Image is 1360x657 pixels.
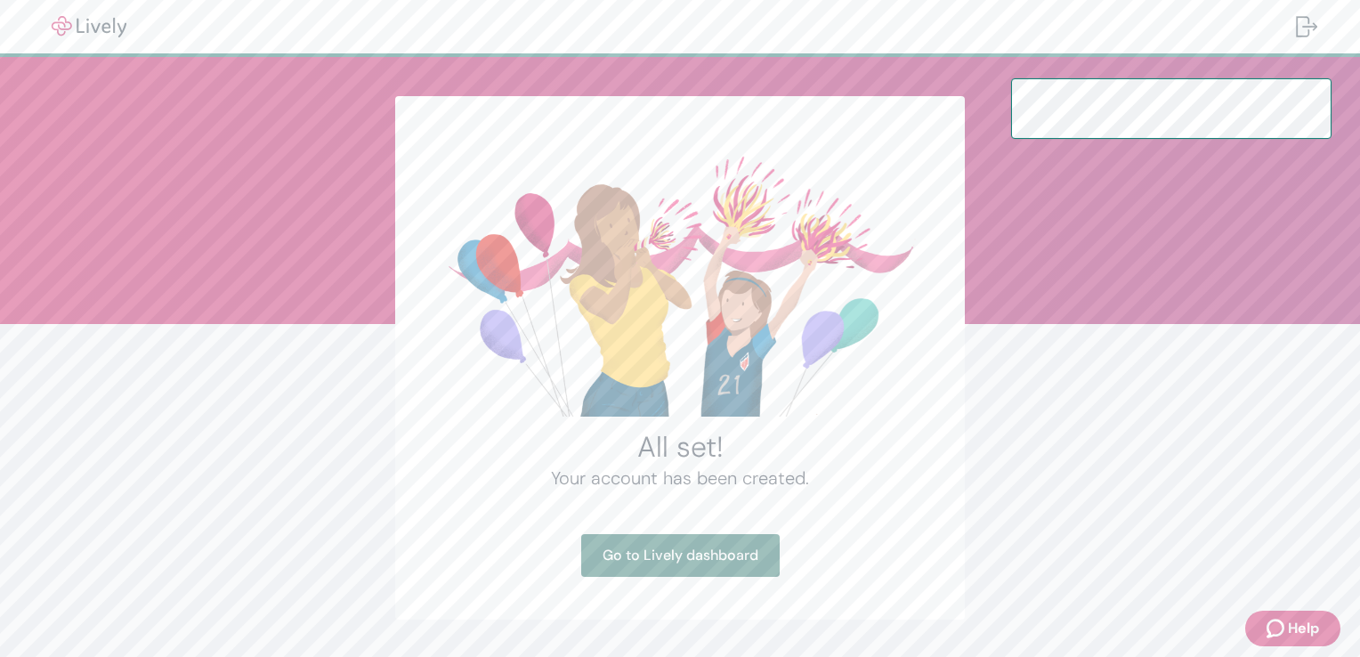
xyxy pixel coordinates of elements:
button: Zendesk support iconHelp [1245,611,1340,646]
button: Log out [1282,5,1332,48]
svg: Zendesk support icon [1267,618,1288,639]
h4: Your account has been created. [438,465,922,491]
a: Go to Lively dashboard [581,534,780,577]
span: Help [1288,618,1319,639]
img: Lively [39,16,139,37]
h2: All set! [438,429,922,465]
